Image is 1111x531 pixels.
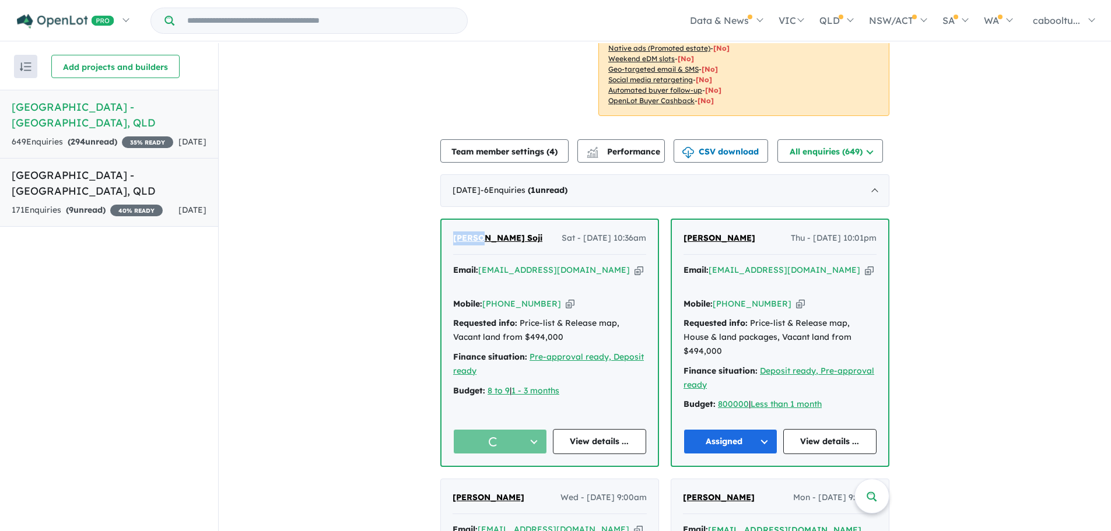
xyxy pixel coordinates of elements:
[122,136,173,148] span: 35 % READY
[635,264,643,276] button: Copy
[531,185,535,195] span: 1
[453,351,644,376] a: Pre-approval ready, Deposit ready
[453,231,542,245] a: [PERSON_NAME] Soji
[1033,15,1080,26] span: cabooltu...
[562,231,646,245] span: Sat - [DATE] 10:36am
[69,205,73,215] span: 9
[12,203,163,217] div: 171 Enquir ies
[713,298,791,309] a: [PHONE_NUMBER]
[177,8,465,33] input: Try estate name, suburb, builder or developer
[678,54,694,63] span: [No]
[453,318,517,328] strong: Requested info:
[588,146,660,157] span: Performance
[453,317,646,344] div: Price-list & Release map, Vacant land from $494,000
[482,298,561,309] a: [PHONE_NUMBER]
[682,147,694,159] img: download icon
[528,185,567,195] strong: ( unread)
[12,99,206,131] h5: [GEOGRAPHIC_DATA] - [GEOGRAPHIC_DATA] , QLD
[702,65,718,73] span: [No]
[608,86,702,94] u: Automated buyer follow-up
[577,139,665,163] button: Performance
[511,385,559,396] a: 1 - 3 months
[865,264,874,276] button: Copy
[453,384,646,398] div: |
[683,491,755,505] a: [PERSON_NAME]
[684,398,877,412] div: |
[178,136,206,147] span: [DATE]
[796,298,805,310] button: Copy
[684,298,713,309] strong: Mobile:
[440,174,889,207] div: [DATE]
[481,185,567,195] span: - 6 Enquir ies
[488,385,510,396] a: 8 to 9
[178,205,206,215] span: [DATE]
[674,139,768,163] button: CSV download
[553,429,647,454] a: View details ...
[566,298,574,310] button: Copy
[71,136,85,147] span: 294
[608,44,710,52] u: Native ads (Promoted estate)
[12,135,173,149] div: 649 Enquir ies
[453,233,542,243] span: [PERSON_NAME] Soji
[791,231,877,245] span: Thu - [DATE] 10:01pm
[20,62,31,71] img: sort.svg
[608,65,699,73] u: Geo-targeted email & SMS
[453,385,485,396] strong: Budget:
[549,146,555,157] span: 4
[696,75,712,84] span: [No]
[684,365,874,390] a: Deposit ready, Pre-approval ready
[777,139,883,163] button: All enquiries (649)
[684,265,709,275] strong: Email:
[684,318,748,328] strong: Requested info:
[587,150,598,158] img: bar-chart.svg
[17,14,114,29] img: Openlot PRO Logo White
[684,399,716,409] strong: Budget:
[684,317,877,358] div: Price-list & Release map, House & land packages, Vacant land from $494,000
[608,96,695,105] u: OpenLot Buyer Cashback
[683,492,755,502] span: [PERSON_NAME]
[713,44,730,52] span: [No]
[608,75,693,84] u: Social media retargeting
[718,399,749,409] a: 800000
[587,147,598,153] img: line-chart.svg
[68,136,117,147] strong: ( unread)
[709,265,860,275] a: [EMAIL_ADDRESS][DOMAIN_NAME]
[453,298,482,309] strong: Mobile:
[560,491,647,505] span: Wed - [DATE] 9:00am
[453,491,524,505] a: [PERSON_NAME]
[684,231,755,245] a: [PERSON_NAME]
[478,265,630,275] a: [EMAIL_ADDRESS][DOMAIN_NAME]
[453,351,527,362] strong: Finance situation:
[12,167,206,199] h5: [GEOGRAPHIC_DATA] - [GEOGRAPHIC_DATA] , QLD
[110,205,163,216] span: 40 % READY
[440,139,569,163] button: Team member settings (4)
[684,233,755,243] span: [PERSON_NAME]
[51,55,180,78] button: Add projects and builders
[705,86,721,94] span: [No]
[608,54,675,63] u: Weekend eDM slots
[453,492,524,502] span: [PERSON_NAME]
[793,491,877,505] span: Mon - [DATE] 9:34am
[783,429,877,454] a: View details ...
[66,205,106,215] strong: ( unread)
[684,365,758,376] strong: Finance situation:
[698,96,714,105] span: [No]
[751,399,822,409] a: Less than 1 month
[453,265,478,275] strong: Email:
[684,429,777,454] button: Assigned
